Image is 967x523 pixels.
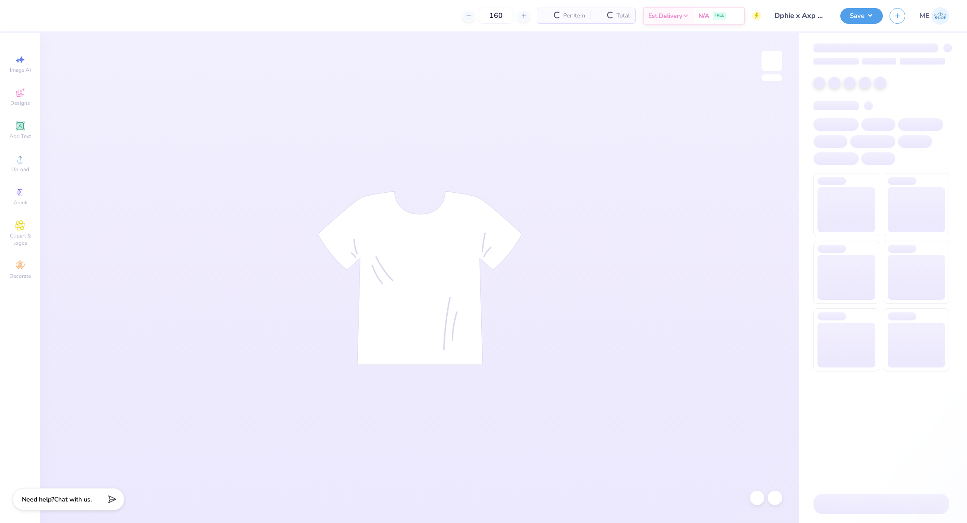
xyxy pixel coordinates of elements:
[9,133,31,140] span: Add Text
[11,166,29,173] span: Upload
[4,232,36,246] span: Clipart & logos
[840,8,883,24] button: Save
[317,191,522,365] img: tee-skeleton.svg
[616,11,630,21] span: Total
[563,11,585,21] span: Per Item
[479,8,513,24] input: – –
[10,99,30,107] span: Designs
[715,13,724,19] span: FREE
[768,7,834,25] input: Untitled Design
[698,11,709,21] span: N/A
[54,495,92,504] span: Chat with us.
[10,66,31,73] span: Image AI
[920,11,929,21] span: ME
[13,199,27,206] span: Greek
[648,11,682,21] span: Est. Delivery
[920,7,949,25] a: ME
[932,7,949,25] img: Maria Espena
[9,272,31,280] span: Decorate
[22,495,54,504] strong: Need help?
